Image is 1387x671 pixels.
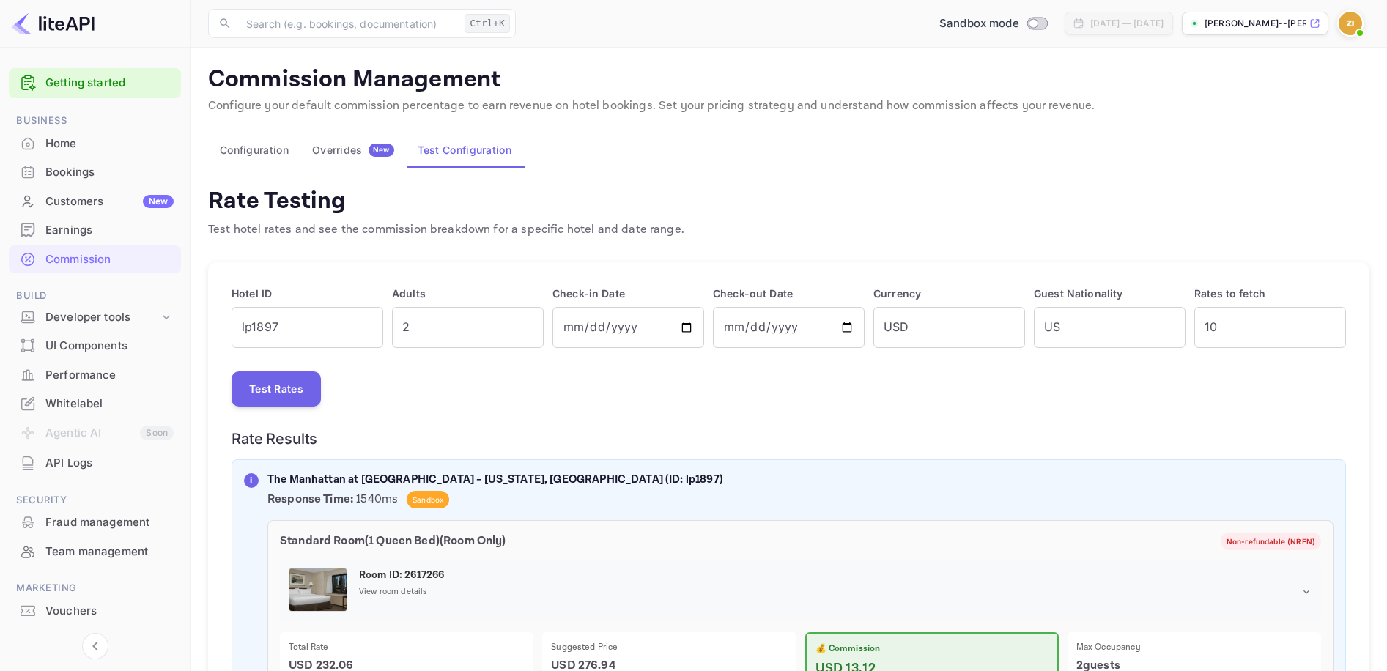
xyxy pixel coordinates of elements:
[873,307,1025,348] input: USD
[289,641,525,654] p: Total Rate
[359,586,1312,598] div: View room details
[1205,17,1306,30] p: [PERSON_NAME]--[PERSON_NAME]-.nuitee.link
[407,494,449,505] span: Sandbox
[45,338,174,355] div: UI Components
[552,286,704,301] p: Check-in Date
[208,65,1369,94] p: Commission Management
[9,508,181,537] div: Fraud management
[9,130,181,157] a: Home
[9,538,181,565] a: Team management
[873,286,1025,301] p: Currency
[45,396,174,412] div: Whitelabel
[9,390,181,418] div: Whitelabel
[45,193,174,210] div: Customers
[237,9,459,38] input: Search (e.g. bookings, documentation)
[232,371,321,407] button: Test Rates
[9,538,181,566] div: Team management
[1034,307,1186,348] input: US
[939,15,1019,32] span: Sandbox mode
[9,158,181,187] div: Bookings
[208,133,300,168] button: Configuration
[45,367,174,384] div: Performance
[9,449,181,476] a: API Logs
[267,492,353,507] strong: Response Time:
[1076,641,1312,654] p: Max Occupancy
[9,597,181,624] a: Vouchers
[406,133,523,168] button: Test Configuration
[45,309,159,326] div: Developer tools
[9,597,181,626] div: Vouchers
[45,75,174,92] a: Getting started
[9,580,181,596] span: Marketing
[9,216,181,245] div: Earnings
[9,361,181,390] div: Performance
[9,508,181,535] a: Fraud management
[1034,286,1186,301] p: Guest Nationality
[208,97,1369,115] p: Configure your default commission percentage to earn revenue on hotel bookings. Set your pricing ...
[45,222,174,239] div: Earnings
[392,286,544,301] p: Adults
[208,186,684,215] h4: Rate Testing
[9,68,181,98] div: Getting started
[9,245,181,273] a: Commission
[267,472,1334,489] p: The Manhattan at [GEOGRAPHIC_DATA] - [US_STATE], [GEOGRAPHIC_DATA] (ID: lp1897)
[1339,12,1362,35] img: Zev Isakov
[1221,536,1321,547] span: Non-refundable (NRFN)
[9,288,181,304] span: Build
[9,188,181,216] div: CustomersNew
[45,164,174,181] div: Bookings
[9,492,181,508] span: Security
[9,332,181,359] a: UI Components
[9,113,181,129] span: Business
[82,633,108,659] button: Collapse navigation
[1090,17,1164,30] div: [DATE] — [DATE]
[45,251,174,268] div: Commission
[933,15,1053,32] div: Switch to Production mode
[232,430,1346,448] h6: Rate Results
[12,12,95,35] img: LiteAPI logo
[9,158,181,185] a: Bookings
[815,642,1048,656] p: 💰 Commission
[312,144,394,157] div: Overrides
[9,361,181,388] a: Performance
[45,514,174,531] div: Fraud management
[9,130,181,158] div: Home
[9,390,181,417] a: Whitelabel
[289,568,347,611] img: Room
[359,568,1312,583] p: Room ID: 2617266
[369,145,394,155] span: New
[9,188,181,215] a: CustomersNew
[1194,286,1346,301] p: Rates to fetch
[45,136,174,152] div: Home
[9,449,181,478] div: API Logs
[143,195,174,208] div: New
[280,533,506,550] p: Standard Room(1 Queen Bed) ( Room Only )
[9,305,181,330] div: Developer tools
[45,603,174,620] div: Vouchers
[9,245,181,274] div: Commission
[9,332,181,360] div: UI Components
[9,216,181,243] a: Earnings
[267,491,1334,508] p: 1540ms
[232,307,383,348] input: e.g., lp1897
[359,586,427,598] p: View room details
[45,544,174,560] div: Team management
[713,286,865,301] p: Check-out Date
[208,221,684,239] p: Test hotel rates and see the commission breakdown for a specific hotel and date range.
[250,474,252,487] p: i
[232,286,383,301] p: Hotel ID
[465,14,510,33] div: Ctrl+K
[45,455,174,472] div: API Logs
[551,641,787,654] p: Suggested Price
